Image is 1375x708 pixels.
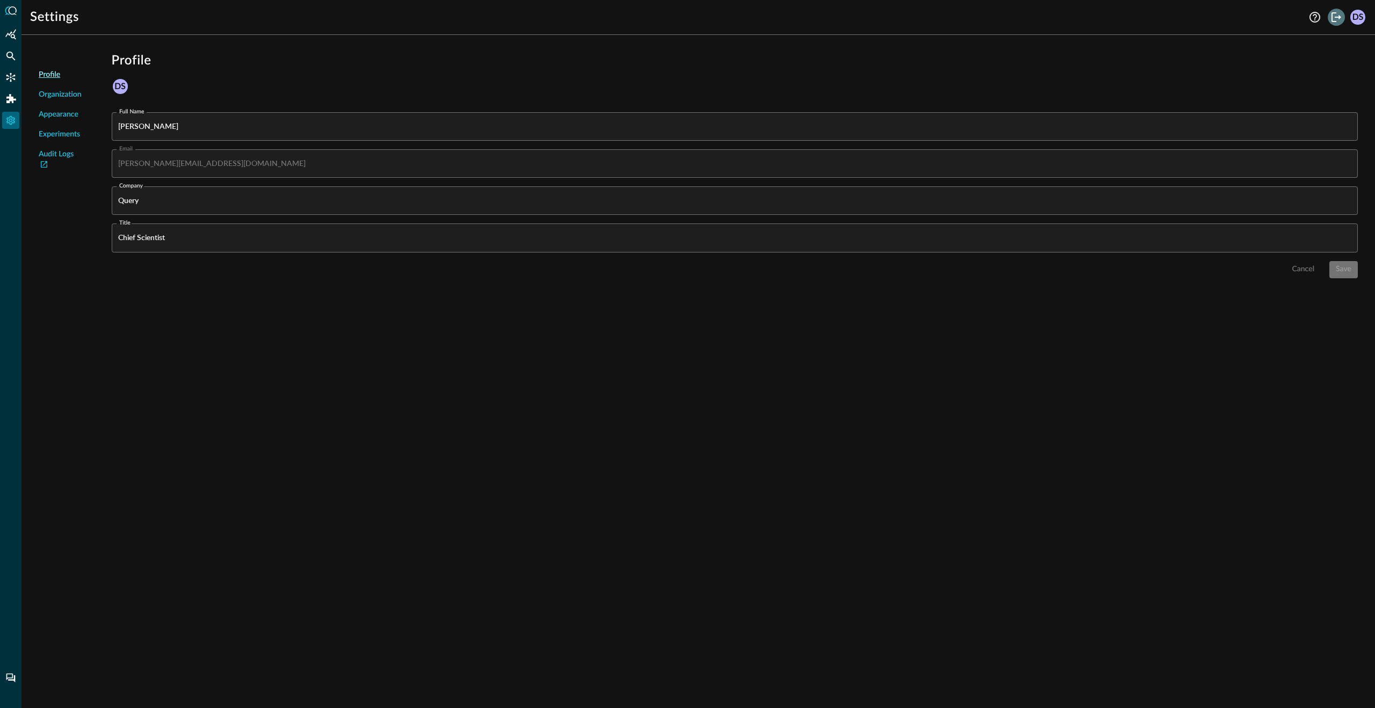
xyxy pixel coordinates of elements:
[119,219,131,227] label: title
[39,69,60,81] span: Profile
[39,89,82,100] span: Organization
[1350,10,1365,25] div: DS
[2,112,19,129] div: Settings
[2,26,19,43] div: Summary Insights
[119,145,133,153] label: Email
[39,109,78,120] span: Appearance
[1328,9,1345,26] button: Logout
[39,149,82,171] a: Audit Logs
[2,69,19,86] div: Connectors
[119,107,144,116] label: Full Name
[113,79,128,94] div: DS
[112,52,1358,69] h1: Profile
[39,129,80,140] span: Experiments
[2,47,19,64] div: Federated Search
[2,669,19,687] div: Chat
[119,182,143,190] label: company
[30,9,79,26] h1: Settings
[1306,9,1323,26] button: Help
[3,90,20,107] div: Addons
